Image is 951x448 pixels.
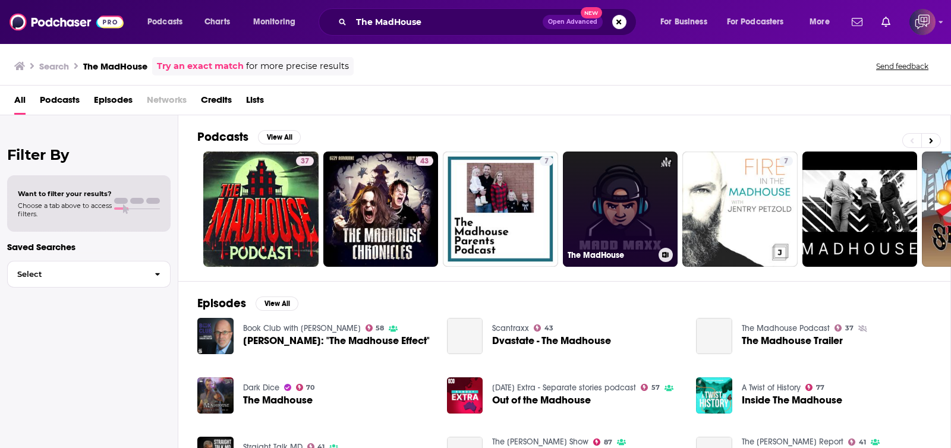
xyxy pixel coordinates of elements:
[243,336,430,346] a: Michael Mann: "The Madhouse Effect"
[253,14,295,30] span: Monitoring
[548,19,597,25] span: Open Advanced
[660,14,707,30] span: For Business
[816,385,824,390] span: 77
[696,318,732,354] a: The Madhouse Trailer
[593,438,612,446] a: 87
[197,296,298,311] a: EpisodesView All
[443,152,558,267] a: 7
[420,156,429,168] span: 43
[296,156,314,166] a: 37
[877,12,895,32] a: Show notifications dropdown
[7,241,171,253] p: Saved Searches
[742,395,842,405] a: Inside The Madhouse
[40,90,80,115] a: Podcasts
[245,12,311,31] button: open menu
[810,14,830,30] span: More
[534,324,553,332] a: 43
[197,318,234,354] img: Michael Mann: "The Madhouse Effect"
[197,377,234,414] img: The Madhouse
[847,12,867,32] a: Show notifications dropdown
[909,9,936,35] button: Show profile menu
[909,9,936,35] img: User Profile
[296,384,315,391] a: 70
[581,7,602,18] span: New
[376,326,384,331] span: 58
[258,130,301,144] button: View All
[147,14,182,30] span: Podcasts
[157,59,244,73] a: Try an exact match
[83,61,147,72] h3: The MadHouse
[147,90,187,115] span: Networks
[8,270,145,278] span: Select
[197,12,237,31] a: Charts
[492,383,636,393] a: Sunday Extra - Separate stories podcast
[447,318,483,354] a: Dvastate - The Madhouse
[652,12,722,31] button: open menu
[18,201,112,218] span: Choose a tab above to access filters.
[604,440,612,445] span: 87
[201,90,232,115] a: Credits
[10,11,124,33] img: Podchaser - Follow, Share and Rate Podcasts
[243,336,430,346] span: [PERSON_NAME]: "The Madhouse Effect"
[492,323,529,333] a: Scantraxx
[203,152,319,267] a: 37
[7,261,171,288] button: Select
[801,12,845,31] button: open menu
[18,190,112,198] span: Want to filter your results?
[696,377,732,414] img: Inside The Madhouse
[543,15,603,29] button: Open AdvancedNew
[39,61,69,72] h3: Search
[845,326,854,331] span: 37
[492,336,611,346] a: Dvastate - The Madhouse
[641,384,660,391] a: 57
[243,395,313,405] a: The Madhouse
[197,296,246,311] h2: Episodes
[415,156,433,166] a: 43
[784,156,788,168] span: 7
[873,61,932,71] button: Send feedback
[651,385,660,390] span: 57
[351,12,543,31] input: Search podcasts, credits, & more...
[848,438,866,446] a: 41
[447,377,483,414] img: Out of the Madhouse
[742,383,801,393] a: A Twist of History
[779,156,793,166] a: 7
[859,440,866,445] span: 41
[682,152,798,267] a: 7
[719,12,801,31] button: open menu
[243,323,361,333] a: Book Club with Michael Smerconish
[742,336,843,346] a: The Madhouse Trailer
[544,326,553,331] span: 43
[246,59,349,73] span: for more precise results
[139,12,198,31] button: open menu
[7,146,171,163] h2: Filter By
[366,324,385,332] a: 58
[666,156,673,248] div: 0
[94,90,133,115] a: Episodes
[563,152,678,267] a: 0The MadHouse
[568,250,654,260] h3: The MadHouse
[330,8,648,36] div: Search podcasts, credits, & more...
[197,130,301,144] a: PodcastsView All
[323,152,439,267] a: 43
[243,383,279,393] a: Dark Dice
[14,90,26,115] a: All
[204,14,230,30] span: Charts
[727,14,784,30] span: For Podcasters
[246,90,264,115] a: Lists
[492,395,591,405] a: Out of the Madhouse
